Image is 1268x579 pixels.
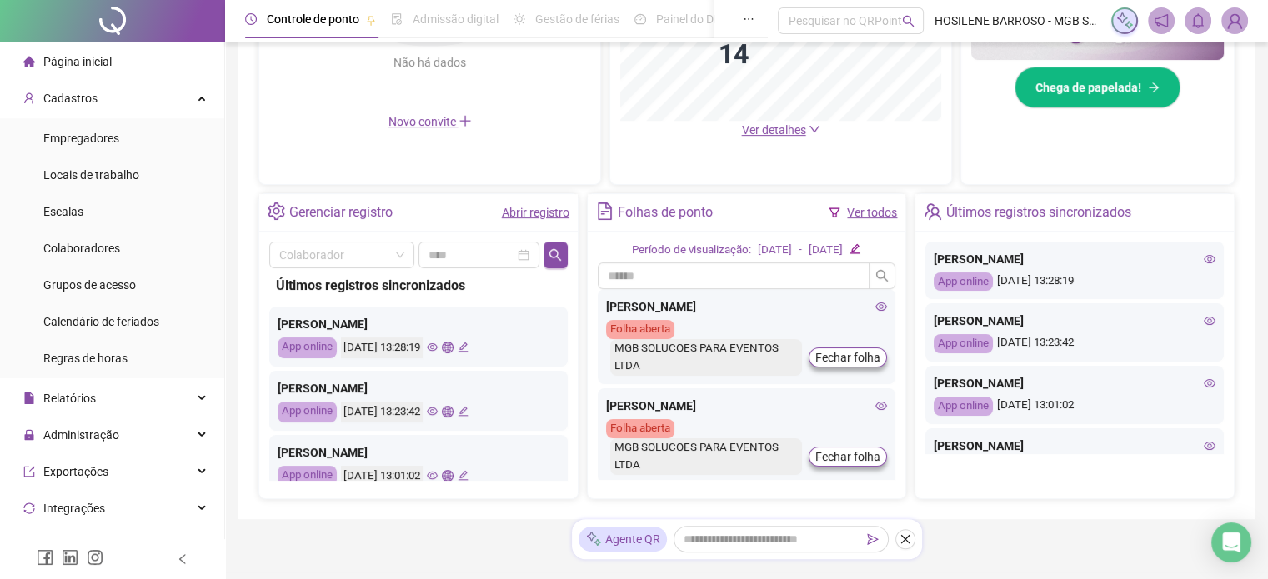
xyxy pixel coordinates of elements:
[829,207,840,218] span: filter
[1204,315,1215,327] span: eye
[618,198,713,227] div: Folhas de ponto
[809,123,820,135] span: down
[934,397,1215,416] div: [DATE] 13:01:02
[606,419,674,438] div: Folha aberta
[606,297,888,316] div: [PERSON_NAME]
[391,13,403,25] span: file-done
[934,334,993,353] div: App online
[458,470,469,481] span: edit
[268,202,285,220] span: setting
[43,428,119,442] span: Administração
[43,465,108,478] span: Exportações
[867,533,879,545] span: send
[758,242,792,259] div: [DATE]
[1115,12,1134,30] img: sparkle-icon.fc2bf0ac1784a2077858766a79e2daf3.svg
[1204,253,1215,265] span: eye
[815,447,880,466] span: Fechar folha
[900,533,911,545] span: close
[924,202,941,220] span: team
[341,337,423,358] div: [DATE] 13:28:19
[934,250,1215,268] div: [PERSON_NAME]
[1222,8,1247,33] img: 94462
[632,242,751,259] div: Período de visualização:
[902,15,915,27] span: search
[442,342,453,352] span: global
[458,342,469,352] span: edit
[934,437,1215,455] div: [PERSON_NAME]
[278,466,337,487] div: App online
[353,53,507,72] div: Não há dados
[413,12,499,26] span: Admissão digital
[43,205,83,218] span: Escalas
[934,272,1215,292] div: [DATE] 13:28:19
[43,352,128,365] span: Regras de horas
[43,92,98,105] span: Cadastros
[606,397,888,415] div: [PERSON_NAME]
[875,400,887,412] span: eye
[341,466,423,487] div: [DATE] 13:01:02
[1154,13,1169,28] span: notification
[743,13,754,25] span: ellipsis
[809,447,887,467] button: Fechar folha
[43,502,105,515] span: Integrações
[875,269,889,282] span: search
[934,12,1100,30] span: HOSILENE BARROSO - MGB SOLUCOES PARA EVENTOS LTDA
[809,347,887,367] button: Fechar folha
[1148,82,1160,93] span: arrow-right
[742,123,820,137] a: Ver detalhes down
[341,402,423,422] div: [DATE] 13:23:42
[43,392,96,405] span: Relatórios
[809,242,843,259] div: [DATE]
[1204,377,1215,389] span: eye
[596,202,614,220] span: file-text
[87,549,103,566] span: instagram
[850,243,860,254] span: edit
[815,348,880,367] span: Fechar folha
[23,56,35,67] span: home
[442,470,453,481] span: global
[37,549,53,566] span: facebook
[634,13,646,25] span: dashboard
[1204,440,1215,452] span: eye
[610,339,803,376] div: MGB SOLUCOES PARA EVENTOS LTDA
[276,275,561,296] div: Últimos registros sincronizados
[43,278,136,292] span: Grupos de acesso
[514,13,525,25] span: sun
[177,553,188,565] span: left
[278,443,559,462] div: [PERSON_NAME]
[23,466,35,477] span: export
[585,531,602,548] img: sparkle-icon.fc2bf0ac1784a2077858766a79e2daf3.svg
[934,374,1215,392] div: [PERSON_NAME]
[289,198,393,227] div: Gerenciar registro
[1015,67,1180,108] button: Chega de papelada!
[847,206,897,219] a: Ver todos
[656,12,721,26] span: Painel do DP
[23,392,35,404] span: file
[23,429,35,441] span: lock
[278,402,337,422] div: App online
[934,272,993,292] div: App online
[388,115,472,128] span: Novo convite
[23,502,35,514] span: sync
[43,55,112,68] span: Página inicial
[278,379,559,397] div: [PERSON_NAME]
[606,320,674,339] div: Folha aberta
[245,13,257,25] span: clock-circle
[1190,13,1205,28] span: bell
[799,242,802,259] div: -
[610,438,803,475] div: MGB SOLUCOES PARA EVENTOS LTDA
[267,12,359,26] span: Controle de ponto
[442,406,453,417] span: global
[459,114,472,127] span: plus
[427,342,438,352] span: eye
[742,123,806,137] span: Ver detalhes
[1035,78,1141,97] span: Chega de papelada!
[23,92,35,104] span: user-add
[43,315,159,328] span: Calendário de feriados
[43,242,120,255] span: Colaboradores
[427,470,438,481] span: eye
[366,15,376,25] span: pushpin
[43,538,108,552] span: Agente de IA
[62,549,78,566] span: linkedin
[43,132,119,145] span: Empregadores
